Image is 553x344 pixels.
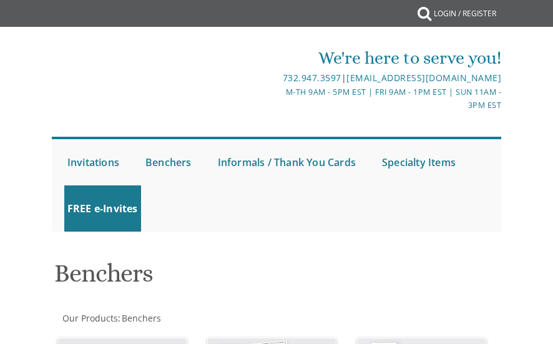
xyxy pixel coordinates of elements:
[64,185,141,232] a: FREE e-Invites
[277,46,501,71] div: We're here to serve you!
[54,260,498,297] h1: Benchers
[120,312,161,324] a: Benchers
[379,139,459,185] a: Specialty Items
[215,139,359,185] a: Informals / Thank You Cards
[64,139,122,185] a: Invitations
[142,139,195,185] a: Benchers
[122,312,161,324] span: Benchers
[283,72,341,84] a: 732.947.3597
[346,72,501,84] a: [EMAIL_ADDRESS][DOMAIN_NAME]
[52,312,501,325] div: :
[277,71,501,86] div: |
[277,86,501,112] div: M-Th 9am - 5pm EST | Fri 9am - 1pm EST | Sun 11am - 3pm EST
[61,312,118,324] a: Our Products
